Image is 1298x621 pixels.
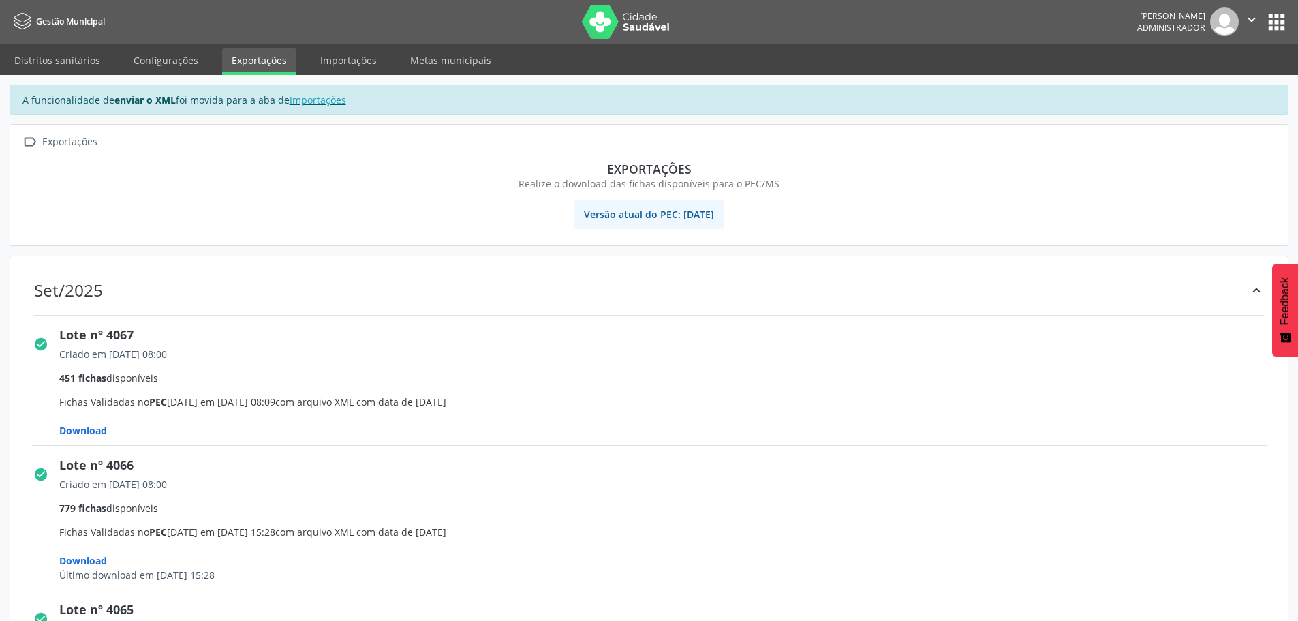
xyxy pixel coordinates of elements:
i: keyboard_arrow_up [1249,283,1264,298]
span: PEC [149,526,167,539]
div: Criado em [DATE] 08:00 [59,477,1276,491]
a: Exportações [222,48,296,75]
a: Importações [311,48,386,72]
div: Criado em [DATE] 08:00 [59,347,1276,361]
span: Administrador [1137,22,1205,33]
i: check_circle [33,337,48,352]
span: Download [59,424,107,437]
a: Metas municipais [401,48,501,72]
span: Fichas Validadas no [DATE] em [DATE] 15:28 [59,477,1276,582]
div: Lote nº 4067 [59,326,1276,344]
i:  [20,132,40,152]
a: Configurações [124,48,208,72]
a: Distritos sanitários [5,48,110,72]
div: disponíveis [59,501,1276,515]
div: Lote nº 4065 [59,601,1276,619]
button: Feedback - Mostrar pesquisa [1272,264,1298,357]
strong: enviar o XML [114,93,176,106]
div: A funcionalidade de foi movida para a aba de [10,85,1288,115]
span: 451 fichas [59,372,106,384]
div: disponíveis [59,371,1276,385]
div: [PERSON_NAME] [1137,10,1205,22]
span: Download [59,554,107,567]
a: Gestão Municipal [10,10,105,33]
div: Lote nº 4066 [59,456,1276,474]
div: keyboard_arrow_up [1249,280,1264,300]
img: img [1210,7,1239,36]
span: Gestão Municipal [36,16,105,27]
span: com arquivo XML com data de [DATE] [275,395,446,408]
span: Versão atual do PEC: [DATE] [574,200,724,229]
div: Último download em [DATE] 15:28 [59,568,1276,582]
div: Exportações [40,132,99,152]
div: Set/2025 [34,280,103,300]
span: Fichas Validadas no [DATE] em [DATE] 08:09 [59,347,1276,438]
button:  [1239,7,1265,36]
a:  Exportações [20,132,99,152]
button: apps [1265,10,1288,34]
span: Feedback [1279,277,1291,325]
div: Exportações [29,162,1269,177]
a: Importações [290,93,346,106]
span: com arquivo XML com data de [DATE] [275,526,446,539]
i:  [1244,12,1259,27]
i: check_circle [33,467,48,482]
span: PEC [149,395,167,408]
div: Realize o download das fichas disponíveis para o PEC/MS [29,177,1269,191]
span: 779 fichas [59,502,106,515]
